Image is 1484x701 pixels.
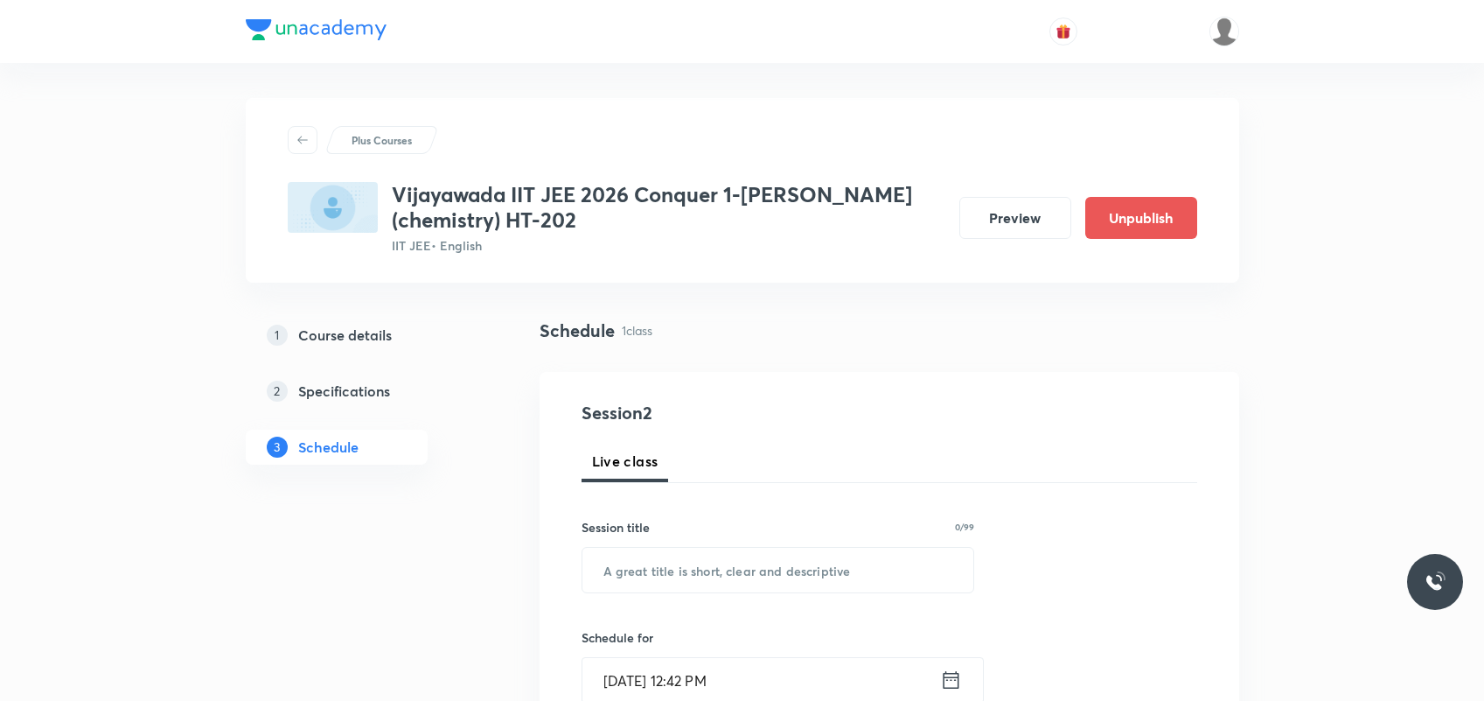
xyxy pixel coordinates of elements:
img: avatar [1056,24,1071,39]
img: ttu [1425,571,1446,592]
p: Plus Courses [352,132,412,148]
h5: Course details [298,325,392,346]
h5: Schedule [298,437,359,458]
h4: Schedule [540,318,615,344]
span: Live class [592,451,658,472]
img: Company Logo [246,19,387,40]
p: 0/99 [955,522,974,531]
a: 1Course details [246,318,484,353]
p: 1 class [622,321,652,340]
button: avatar [1049,18,1077,46]
h4: Session 2 [582,400,901,426]
p: IIT JEE • English [392,236,945,255]
p: 2 [267,381,288,402]
a: Company Logo [246,19,387,45]
a: 2Specifications [246,374,484,409]
button: Preview [959,197,1071,239]
button: Unpublish [1085,197,1197,239]
img: S Naga kusuma Alekhya [1209,17,1239,46]
p: 3 [267,437,288,458]
h6: Schedule for [582,628,975,647]
img: 9F472993-6F80-4B79-B355-72A658090DF4_plus.png [288,182,378,233]
h5: Specifications [298,381,390,402]
h6: Session title [582,518,650,536]
input: A great title is short, clear and descriptive [582,548,974,592]
h3: Vijayawada IIT JEE 2026 Conquer 1-[PERSON_NAME](chemistry) HT-202 [392,182,945,233]
p: 1 [267,325,288,346]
